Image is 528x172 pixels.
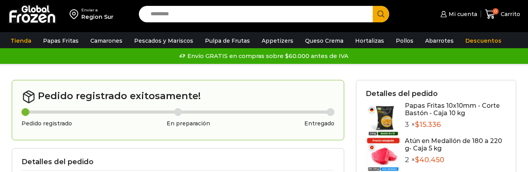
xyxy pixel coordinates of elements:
a: Pescados y Mariscos [130,33,197,48]
h3: Pedido registrado [22,120,72,127]
span: $ [415,156,419,164]
a: Descuentos [462,33,505,48]
button: Search button [373,6,389,22]
img: address-field-icon.svg [70,7,81,21]
a: Papas Fritas [39,33,83,48]
span: Mi cuenta [447,10,477,18]
h3: Detalles del pedido [22,158,334,167]
bdi: 40.450 [415,156,444,164]
a: Atún en Medallón de 180 a 220 g- Caja 5 kg [405,137,502,152]
span: $ [415,120,419,129]
h3: En preparación [167,120,210,127]
bdi: 15.336 [415,120,441,129]
a: Queso Crema [301,33,347,48]
p: 3 × [405,121,506,129]
span: 0 [492,8,499,14]
a: Abarrotes [421,33,458,48]
span: Carrito [499,10,520,18]
a: 0 Carrito [485,5,520,24]
a: Tienda [7,33,35,48]
h3: Detalles del pedido [366,90,506,98]
div: Enviar a [81,7,113,13]
a: Pulpa de Frutas [201,33,254,48]
a: Papas Fritas 10x10mm - Corte Bastón - Caja 10 kg [405,102,500,117]
a: Camarones [86,33,126,48]
a: Appetizers [258,33,297,48]
a: Pollos [392,33,417,48]
a: Mi cuenta [438,6,477,22]
div: Region Sur [81,13,113,21]
h2: Pedido registrado exitosamente! [22,90,334,104]
h3: Entregado [304,120,334,127]
a: Hortalizas [351,33,388,48]
p: 2 × [405,156,506,165]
